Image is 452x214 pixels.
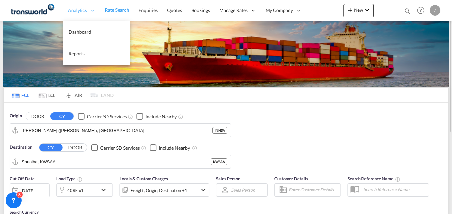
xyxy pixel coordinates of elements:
div: Freight Origin Destination Factory Stuffingicon-chevron-down [119,183,209,197]
md-icon: Your search will be saved by the below given name [395,177,400,182]
button: CY [39,144,63,151]
md-checkbox: Checkbox No Ink [91,144,140,151]
span: Reports [69,51,85,56]
md-checkbox: Checkbox No Ink [136,113,177,120]
input: Search by Port [22,125,212,135]
div: 40RE x1icon-chevron-down [56,183,113,197]
span: Destination [10,144,32,151]
span: My Company [266,7,293,14]
span: Load Type [56,176,83,181]
button: CY [50,112,74,120]
div: Carrier SD Services [87,113,126,120]
md-icon: icon-chevron-down [363,6,371,14]
div: Include Nearby [159,145,190,151]
span: Sales Person [216,176,240,181]
div: 40RE x1 [67,186,84,195]
md-icon: icon-airplane [65,91,73,96]
md-tab-item: LCL [34,88,60,102]
span: Enquiries [138,7,158,13]
img: LCL+%26+FCL+BACKGROUND.png [3,21,449,87]
md-input-container: Jawaharlal Nehru (Nhava Sheva), INNSA [10,124,231,137]
a: Reports [63,43,130,65]
span: Origin [10,113,22,119]
img: 1a84b2306ded11f09c1219774cd0a0fe.png [10,3,55,18]
md-checkbox: Checkbox No Ink [78,113,126,120]
button: DOOR [64,144,87,152]
md-icon: Unchecked: Search for CY (Container Yard) services for all selected carriers.Checked : Search for... [141,145,146,151]
span: New [346,7,371,13]
input: Search by Port [22,157,211,167]
div: Include Nearby [145,113,177,120]
span: Cut Off Date [10,176,35,181]
md-tab-item: FCL [7,88,34,102]
span: Manage Rates [219,7,248,14]
div: Z [430,5,440,16]
span: Rate Search [105,7,129,13]
md-icon: icon-chevron-down [100,186,111,194]
md-icon: icon-plus 400-fg [346,6,354,14]
md-icon: icon-chevron-down [199,186,207,194]
div: Carrier SD Services [100,145,140,151]
md-icon: Unchecked: Search for CY (Container Yard) services for all selected carriers.Checked : Search for... [128,114,133,119]
a: Dashboard [63,21,130,43]
input: Search Reference Name [360,184,429,194]
div: KWSAA [211,158,227,165]
md-tab-item: AIR [60,88,87,102]
span: Quotes [167,7,182,13]
div: [DATE] [21,188,34,194]
input: Enter Customer Details [289,185,339,195]
md-icon: Unchecked: Ignores neighbouring ports when fetching rates.Checked : Includes neighbouring ports w... [178,114,183,119]
md-icon: icon-information-outline [77,177,83,182]
span: Bookings [191,7,210,13]
div: Freight Origin Destination Factory Stuffing [130,186,187,195]
span: Help [415,5,426,16]
md-select: Sales Person [230,185,256,195]
div: INNSA [212,127,227,134]
div: [DATE] [10,183,50,197]
span: Dashboard [69,29,91,35]
md-icon: icon-magnify [404,7,411,15]
span: Search Reference Name [347,176,400,181]
div: Help [415,5,430,17]
button: DOOR [26,113,49,120]
span: Analytics [68,7,87,14]
md-checkbox: Checkbox No Ink [150,144,190,151]
div: icon-magnify [404,7,411,17]
button: icon-plus 400-fgNewicon-chevron-down [343,4,374,17]
md-input-container: Shuaiba, KWSAA [10,155,231,168]
span: Customer Details [274,176,308,181]
md-icon: Unchecked: Ignores neighbouring ports when fetching rates.Checked : Includes neighbouring ports w... [192,145,197,151]
span: Locals & Custom Charges [119,176,168,181]
md-pagination-wrapper: Use the left and right arrow keys to navigate between tabs [7,88,113,102]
